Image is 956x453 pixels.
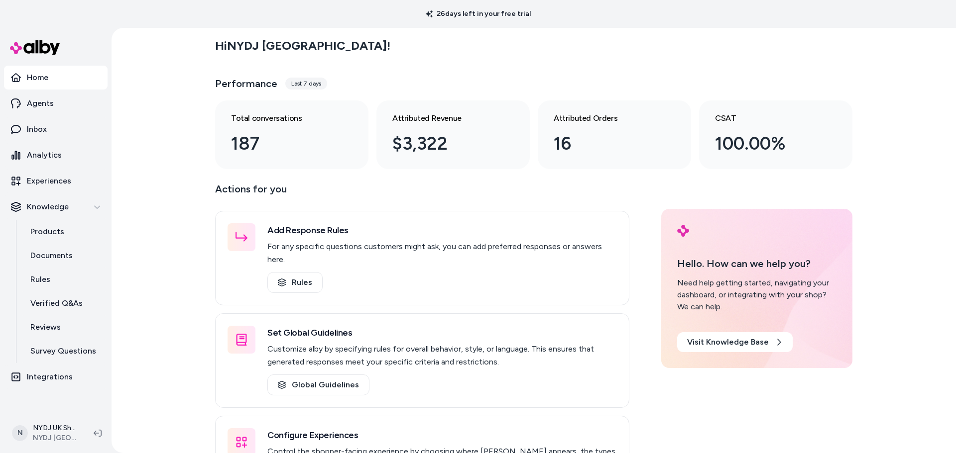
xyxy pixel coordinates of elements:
p: Integrations [27,371,73,383]
h3: Configure Experiences [267,428,617,442]
p: Customize alby by specifying rules for overall behavior, style, or language. This ensures that ge... [267,343,617,368]
a: Analytics [4,143,108,167]
p: Inbox [27,123,47,135]
p: Home [27,72,48,84]
a: CSAT 100.00% [699,100,852,169]
a: Inbox [4,117,108,141]
p: Verified Q&As [30,297,83,309]
img: alby Logo [10,40,60,55]
p: Products [30,226,64,238]
div: 16 [554,130,659,157]
a: Total conversations 187 [215,100,368,169]
h3: Total conversations [231,112,337,124]
p: Experiences [27,175,71,187]
p: Agents [27,97,54,109]
p: 26 days left in your free trial [420,9,537,19]
p: Hello. How can we help you? [677,256,836,271]
p: Survey Questions [30,345,96,357]
a: Home [4,66,108,90]
p: Rules [30,273,50,285]
a: Attributed Revenue $3,322 [376,100,530,169]
h3: CSAT [715,112,821,124]
a: Experiences [4,169,108,193]
a: Integrations [4,365,108,389]
p: NYDJ UK Shopify [33,423,78,433]
div: Last 7 days [285,78,327,90]
p: Reviews [30,321,61,333]
div: Need help getting started, navigating your dashboard, or integrating with your shop? We can help. [677,277,836,313]
p: Knowledge [27,201,69,213]
div: $3,322 [392,130,498,157]
a: Rules [20,268,108,291]
a: Global Guidelines [267,374,369,395]
button: NNYDJ UK ShopifyNYDJ [GEOGRAPHIC_DATA] [6,417,86,449]
a: Verified Q&As [20,291,108,315]
a: Rules [267,272,323,293]
div: 187 [231,130,337,157]
p: Analytics [27,149,62,161]
a: Visit Knowledge Base [677,332,793,352]
h3: Attributed Orders [554,112,659,124]
h3: Performance [215,77,277,91]
div: 100.00% [715,130,821,157]
span: NYDJ [GEOGRAPHIC_DATA] [33,433,78,443]
h3: Add Response Rules [267,223,617,237]
a: Reviews [20,315,108,339]
p: For any specific questions customers might ask, you can add preferred responses or answers here. [267,240,617,266]
button: Knowledge [4,195,108,219]
a: Survey Questions [20,339,108,363]
img: alby Logo [677,225,689,237]
p: Documents [30,250,73,262]
span: N [12,425,28,441]
a: Attributed Orders 16 [538,100,691,169]
a: Agents [4,91,108,115]
h3: Attributed Revenue [392,112,498,124]
a: Products [20,220,108,244]
p: Actions for you [215,181,629,205]
a: Documents [20,244,108,268]
h2: Hi NYDJ [GEOGRAPHIC_DATA] ! [215,38,390,53]
h3: Set Global Guidelines [267,326,617,340]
